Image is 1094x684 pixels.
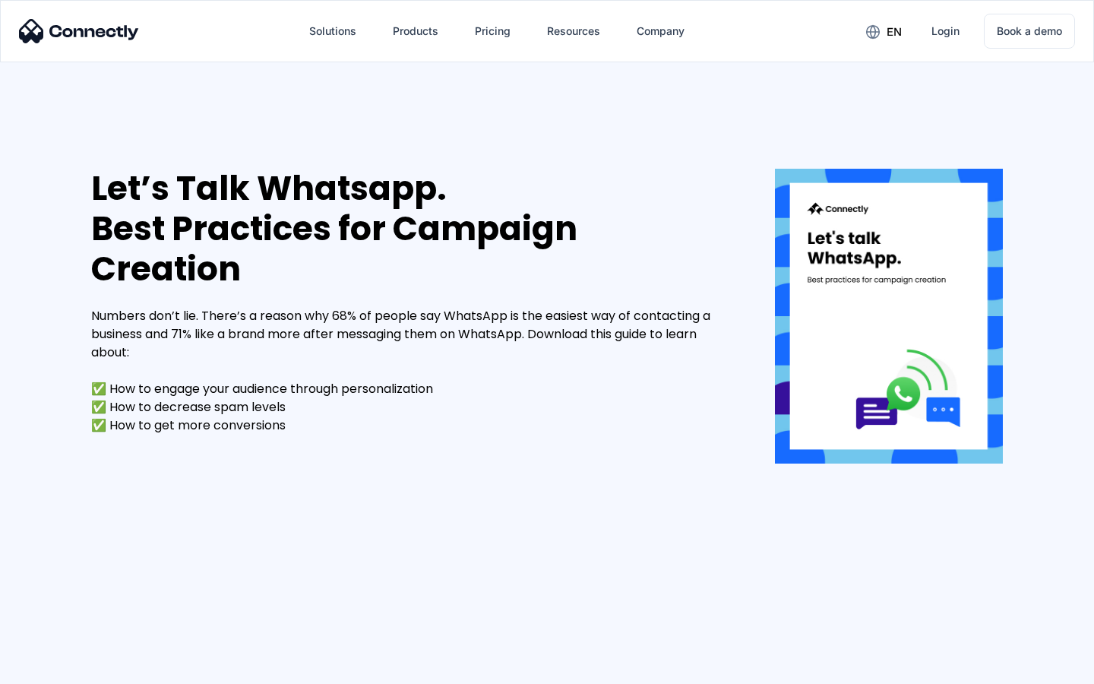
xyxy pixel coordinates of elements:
aside: Language selected: English [15,657,91,679]
div: Company [637,21,685,42]
div: Solutions [309,21,356,42]
a: Login [919,13,972,49]
img: Connectly Logo [19,19,139,43]
div: Login [931,21,960,42]
div: Let’s Talk Whatsapp. Best Practices for Campaign Creation [91,169,729,289]
div: Products [381,13,451,49]
a: Book a demo [984,14,1075,49]
div: Resources [535,13,612,49]
div: Company [624,13,697,49]
div: Numbers don’t lie. There’s a reason why 68% of people say WhatsApp is the easiest way of contacti... [91,307,729,435]
div: Solutions [297,13,368,49]
div: en [854,20,913,43]
a: Pricing [463,13,523,49]
div: en [887,21,902,43]
div: Resources [547,21,600,42]
div: Pricing [475,21,511,42]
div: Products [393,21,438,42]
ul: Language list [30,657,91,679]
